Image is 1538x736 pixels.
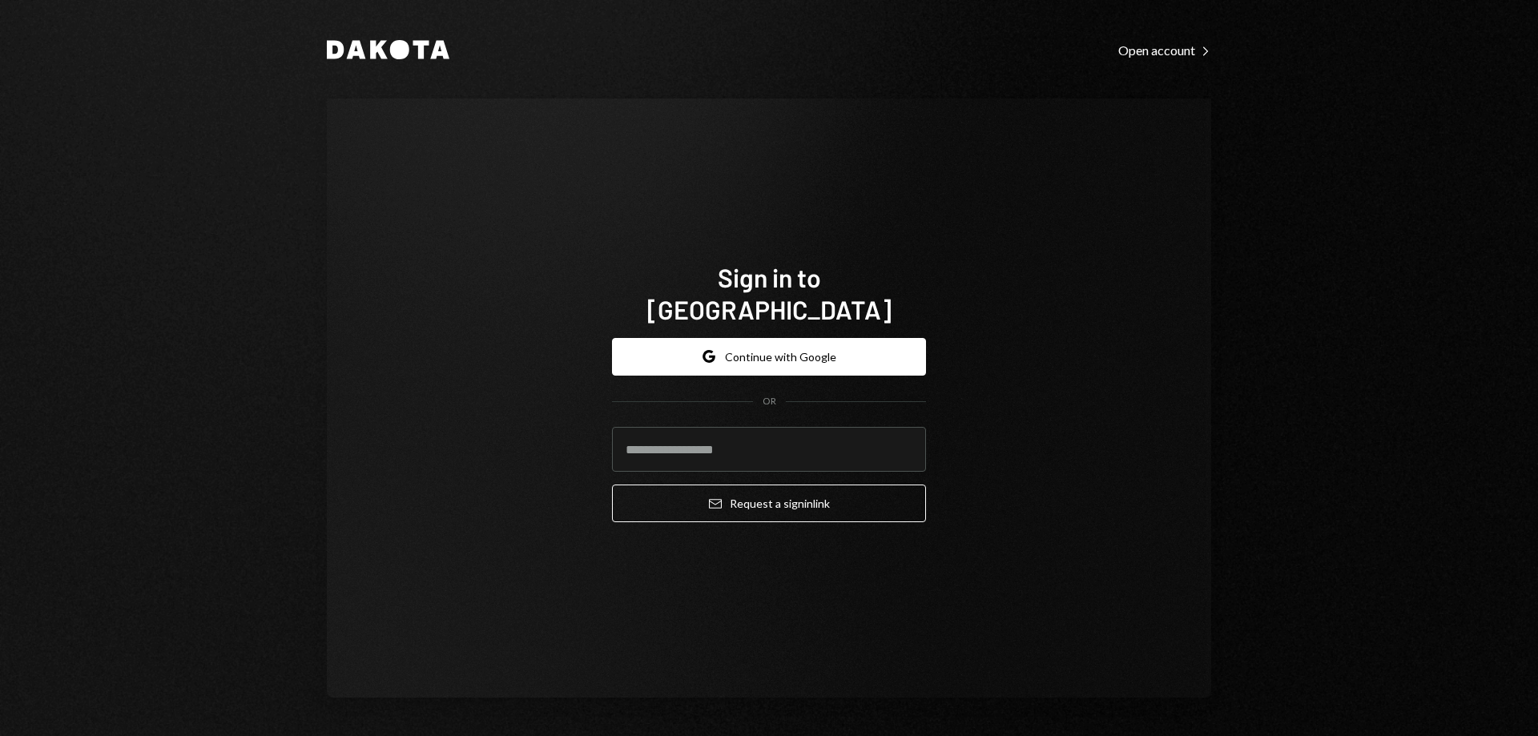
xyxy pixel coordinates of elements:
[612,338,926,376] button: Continue with Google
[612,485,926,522] button: Request a signinlink
[1118,42,1211,58] div: Open account
[612,261,926,325] h1: Sign in to [GEOGRAPHIC_DATA]
[1118,41,1211,58] a: Open account
[763,395,776,408] div: OR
